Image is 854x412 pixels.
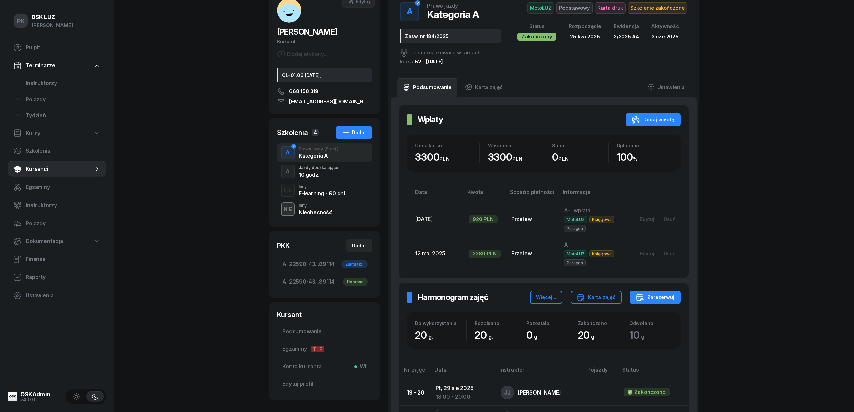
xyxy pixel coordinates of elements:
div: 18:00 - 20:00 [436,392,490,401]
span: Konto kursanta [282,362,366,371]
a: Edytuj profil [277,376,372,392]
button: Dodaj wpłatę [626,113,681,126]
div: Szkolenia [277,128,308,137]
button: MotoLUZPodstawowyKarta drukSzkolenie zakończone [527,2,687,14]
span: Raporty [26,273,101,282]
div: Kursant [277,37,372,46]
span: JJ [504,390,511,396]
span: P [318,346,324,352]
a: Karta zajęć [460,78,508,97]
div: Inny [299,203,333,208]
span: 25 kwi 2025 [570,33,600,40]
div: Edytuj [640,251,654,256]
div: Zakończony [517,33,556,41]
a: Pulpit [8,40,106,56]
span: Pojazdy [26,219,101,228]
div: A [283,147,293,158]
div: E-L [281,186,295,194]
button: Usuń [659,248,681,259]
div: 920 PLN [469,215,498,223]
th: Nr zajęć [399,365,430,380]
div: Usuń [664,216,676,222]
span: 12 maj 2025 [415,250,445,257]
div: Rozpoczęcie [569,22,601,31]
span: Egzaminy [26,183,101,192]
span: A [564,241,568,248]
div: E-learning - 90 dni [299,191,345,196]
span: 20 [578,329,599,341]
td: 19 - 20 [399,380,430,405]
div: 2380 PLN [469,250,501,258]
span: Finanse [26,255,101,264]
div: [PERSON_NAME] [518,390,561,395]
span: 10 [629,329,649,341]
span: Szkolenie zakończone [628,2,687,14]
div: Cena kursu [415,143,479,148]
span: [PERSON_NAME] [277,27,337,37]
span: Wł [357,362,366,371]
th: Informacje [558,188,630,202]
div: Dodaj wpłatę [632,116,674,124]
div: 10 godz. [299,172,338,177]
div: OL-01.06 [DATE], [277,68,372,82]
a: Egzaminy [8,179,106,195]
button: Dodaj [346,239,372,252]
img: logo-xs@2x.png [8,392,17,401]
a: Tydzień [20,108,106,124]
button: Dodaj etykiety... [277,50,328,58]
span: A- I wpłata [564,207,590,214]
div: A [404,5,415,18]
span: (Stacj.) [324,147,339,151]
span: Ustawienia [26,291,101,300]
th: Kwota [463,188,506,202]
small: g. [534,333,539,340]
div: Opłacono [617,143,673,148]
small: g. [488,333,493,340]
div: 2/2025 #4 [614,32,639,41]
th: Data [407,188,463,202]
a: Instruktorzy [20,75,106,91]
button: NIE [281,202,295,216]
th: Pojazdy [583,365,618,380]
button: A [281,165,295,178]
div: Rozpisano [475,320,518,326]
th: Sposób płatności [506,188,558,202]
button: E-LInnyE-learning - 90 dni [277,181,372,200]
a: Instruktorzy [8,197,106,214]
span: 20 [415,329,436,341]
div: BSK LUZ [32,14,73,20]
button: AJazdy doszkalające10 godz. [277,162,372,181]
a: Kursy [8,126,106,141]
button: NIEInnyNieobecność [277,200,372,219]
div: Kategoria A [427,8,479,21]
div: A [283,166,293,177]
div: Zarezerwuj [636,293,674,301]
span: T [311,346,318,352]
div: Wpłacono [488,143,544,148]
span: 668 158 319 [289,87,318,96]
div: Dodaj [342,128,366,137]
small: PLN [558,156,569,162]
span: Instruktorzy [26,79,101,88]
a: Ustawienia [642,78,690,97]
div: 3300 [415,151,479,163]
div: Przelew [511,215,553,224]
div: Status [517,22,556,31]
div: Aktywność [651,22,679,31]
span: Podsumowanie [282,327,366,336]
div: 0 [526,329,569,341]
span: MotoLUZ [564,216,587,223]
div: Nieobecność [299,210,333,215]
span: Kursy [26,129,40,138]
button: Więcej... [530,291,562,304]
div: 3 cze 2025 [651,32,679,41]
span: [DATE] [415,216,433,222]
div: Ewidencja [614,22,639,31]
span: 22590-43...89114 [282,260,366,269]
span: Edytuj profil [282,380,366,388]
div: Dodaj [352,241,366,250]
div: Zaktualiz. [341,260,368,268]
button: Karta zajęć [571,291,622,304]
th: Instruktor [495,365,584,380]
